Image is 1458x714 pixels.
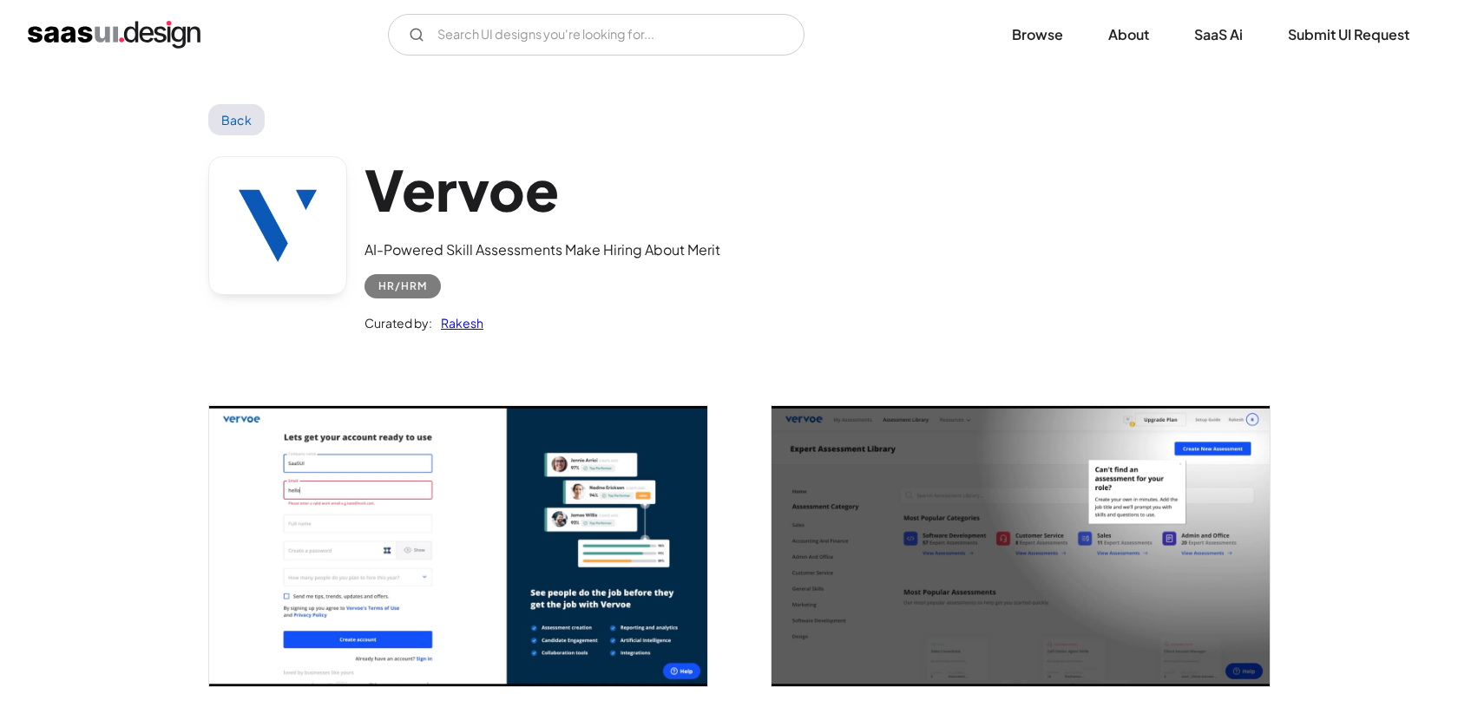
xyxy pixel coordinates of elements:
[364,312,432,333] div: Curated by:
[772,406,1270,686] img: 610f9dc84c9e82a10ab4a5c4_Vervoe%20first%20time%20login%20home%20or%20dashboard.jpg
[388,14,805,56] input: Search UI designs you're looking for...
[432,312,483,333] a: Rakesh
[28,21,200,49] a: home
[378,276,427,297] div: HR/HRM
[208,104,265,135] a: Back
[1173,16,1264,54] a: SaaS Ai
[209,406,707,686] img: 610f9dc84c9e8219deb4a5c5_Vervoe%20sign%20in.jpg
[364,239,720,260] div: AI-Powered Skill Assessments Make Hiring About Merit
[1267,16,1430,54] a: Submit UI Request
[209,406,707,686] a: open lightbox
[1087,16,1170,54] a: About
[991,16,1084,54] a: Browse
[364,156,720,223] h1: Vervoe
[388,14,805,56] form: Email Form
[772,406,1270,686] a: open lightbox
